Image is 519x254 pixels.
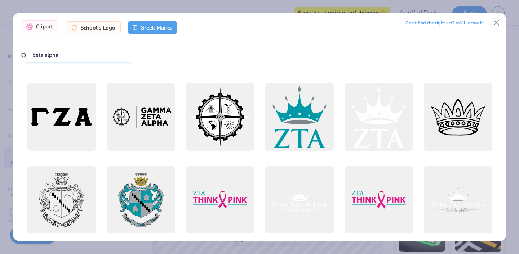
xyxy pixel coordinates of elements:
[66,21,121,34] div: School's Logo
[21,49,136,62] input: Search by name
[128,21,177,34] div: Greek Marks
[21,20,58,33] div: Clipart
[405,17,484,30] div: Can’t find the right art? We’ll draw it.
[490,16,504,30] button: Close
